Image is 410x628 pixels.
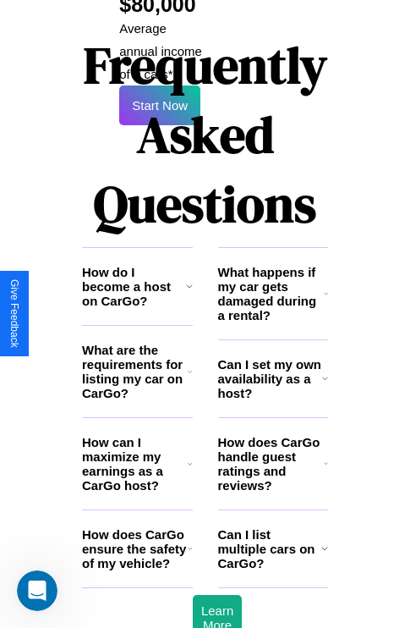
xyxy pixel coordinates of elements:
iframe: Intercom live chat [17,570,57,611]
h3: What are the requirements for listing my car on CarGo? [82,343,188,400]
h3: Can I set my own availability as a host? [218,357,322,400]
h3: How do I become a host on CarGo? [82,265,186,308]
h1: Frequently Asked Questions [82,22,328,247]
p: Average annual income of 9 cars* [119,17,205,85]
h3: How does CarGo ensure the safety of my vehicle? [82,527,188,570]
h3: How does CarGo handle guest ratings and reviews? [218,435,324,493]
h3: How can I maximize my earnings as a CarGo host? [82,435,188,493]
button: Start Now [119,85,200,125]
h3: Can I list multiple cars on CarGo? [218,527,321,570]
h3: What happens if my car gets damaged during a rental? [218,265,324,322]
div: Give Feedback [8,279,20,348]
